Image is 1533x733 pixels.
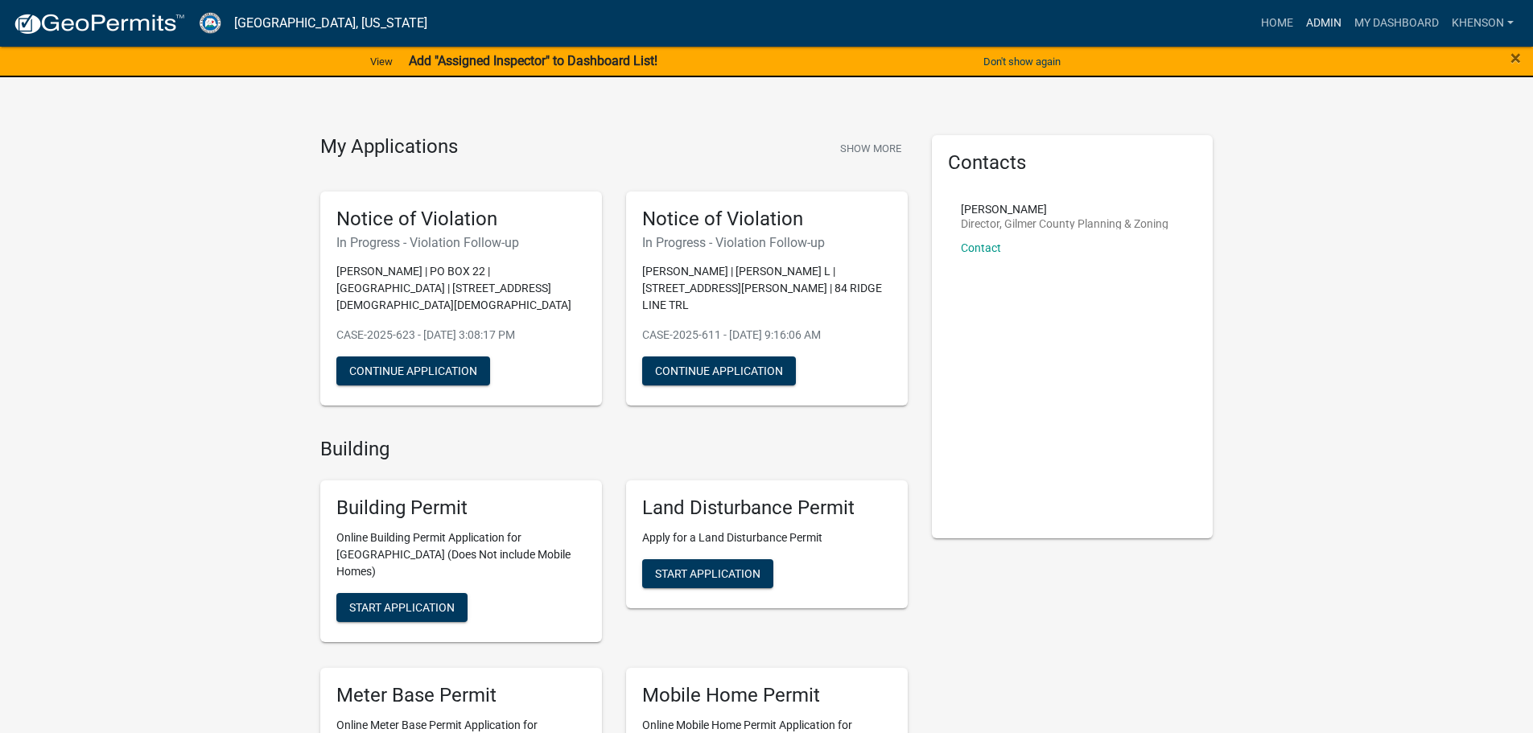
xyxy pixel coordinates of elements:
[642,263,892,314] p: [PERSON_NAME] | [PERSON_NAME] L | [STREET_ADDRESS][PERSON_NAME] | 84 RIDGE LINE TRL
[1510,48,1521,68] button: Close
[834,135,908,162] button: Show More
[948,151,1197,175] h5: Contacts
[320,135,458,159] h4: My Applications
[320,438,908,461] h4: Building
[336,496,586,520] h5: Building Permit
[1255,8,1300,39] a: Home
[234,10,427,37] a: [GEOGRAPHIC_DATA], [US_STATE]
[336,356,490,385] button: Continue Application
[961,241,1001,254] a: Contact
[336,208,586,231] h5: Notice of Violation
[642,327,892,344] p: CASE-2025-611 - [DATE] 9:16:06 AM
[642,496,892,520] h5: Land Disturbance Permit
[642,356,796,385] button: Continue Application
[349,601,455,614] span: Start Application
[642,684,892,707] h5: Mobile Home Permit
[642,559,773,588] button: Start Application
[336,263,586,314] p: [PERSON_NAME] | PO BOX 22 | [GEOGRAPHIC_DATA] | [STREET_ADDRESS][DEMOGRAPHIC_DATA][DEMOGRAPHIC_DATA]
[1445,8,1520,39] a: khenson
[642,235,892,250] h6: In Progress - Violation Follow-up
[655,567,760,580] span: Start Application
[961,218,1168,229] p: Director, Gilmer County Planning & Zoning
[336,327,586,344] p: CASE-2025-623 - [DATE] 3:08:17 PM
[409,53,657,68] strong: Add "Assigned Inspector" to Dashboard List!
[336,235,586,250] h6: In Progress - Violation Follow-up
[642,208,892,231] h5: Notice of Violation
[336,593,468,622] button: Start Application
[198,12,221,34] img: Gilmer County, Georgia
[336,684,586,707] h5: Meter Base Permit
[1510,47,1521,69] span: ×
[977,48,1067,75] button: Don't show again
[642,529,892,546] p: Apply for a Land Disturbance Permit
[1300,8,1348,39] a: Admin
[961,204,1168,215] p: [PERSON_NAME]
[336,529,586,580] p: Online Building Permit Application for [GEOGRAPHIC_DATA] (Does Not include Mobile Homes)
[1348,8,1445,39] a: My Dashboard
[364,48,399,75] a: View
